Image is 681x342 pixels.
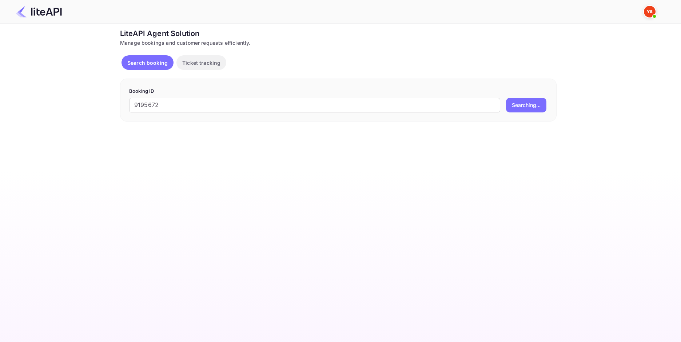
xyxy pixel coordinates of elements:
p: Booking ID [129,88,547,95]
p: Search booking [127,59,168,67]
input: Enter Booking ID (e.g., 63782194) [129,98,500,112]
img: LiteAPI Logo [16,6,62,17]
img: Yandex Support [644,6,656,17]
p: Ticket tracking [182,59,220,67]
div: LiteAPI Agent Solution [120,28,557,39]
div: Manage bookings and customer requests efficiently. [120,39,557,47]
button: Searching... [506,98,546,112]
